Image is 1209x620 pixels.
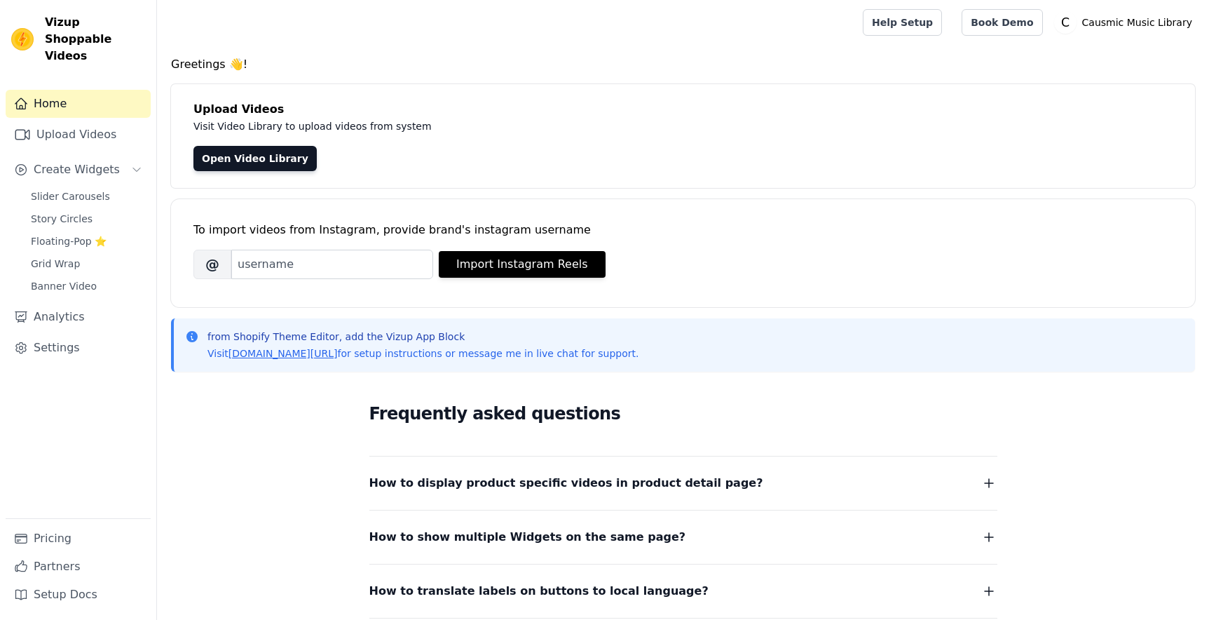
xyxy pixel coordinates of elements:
a: Story Circles [22,209,151,229]
button: C Causmic Music Library [1054,10,1198,35]
span: How to show multiple Widgets on the same page? [369,527,686,547]
h4: Greetings 👋! [171,56,1195,73]
a: Partners [6,553,151,581]
h4: Upload Videos [193,101,1173,118]
span: Grid Wrap [31,257,80,271]
div: To import videos from Instagram, provide brand's instagram username [193,222,1173,238]
a: Setup Docs [6,581,151,609]
a: Open Video Library [193,146,317,171]
span: Story Circles [31,212,93,226]
a: Slider Carousels [22,187,151,206]
input: username [231,250,433,279]
span: Floating-Pop ⭐ [31,234,107,248]
a: Book Demo [962,9,1042,36]
span: How to translate labels on buttons to local language? [369,581,709,601]
span: Slider Carousels [31,189,110,203]
p: Visit for setup instructions or message me in live chat for support. [207,346,638,360]
span: @ [193,250,231,279]
span: Create Widgets [34,161,120,178]
a: Settings [6,334,151,362]
p: Causmic Music Library [1077,10,1198,35]
span: How to display product specific videos in product detail page? [369,473,763,493]
a: Floating-Pop ⭐ [22,231,151,251]
img: Vizup [11,28,34,50]
a: [DOMAIN_NAME][URL] [228,348,338,359]
button: How to translate labels on buttons to local language? [369,581,997,601]
span: Banner Video [31,279,97,293]
a: Pricing [6,525,151,553]
button: How to show multiple Widgets on the same page? [369,527,997,547]
p: from Shopify Theme Editor, add the Vizup App Block [207,330,638,344]
a: Grid Wrap [22,254,151,274]
a: Home [6,90,151,118]
p: Visit Video Library to upload videos from system [193,118,821,135]
span: Vizup Shoppable Videos [45,14,145,65]
button: Create Widgets [6,156,151,184]
a: Analytics [6,303,151,331]
a: Help Setup [863,9,942,36]
a: Upload Videos [6,121,151,149]
a: Banner Video [22,276,151,296]
button: How to display product specific videos in product detail page? [369,473,997,493]
h2: Frequently asked questions [369,400,997,428]
text: C [1061,15,1070,29]
button: Import Instagram Reels [439,251,606,278]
